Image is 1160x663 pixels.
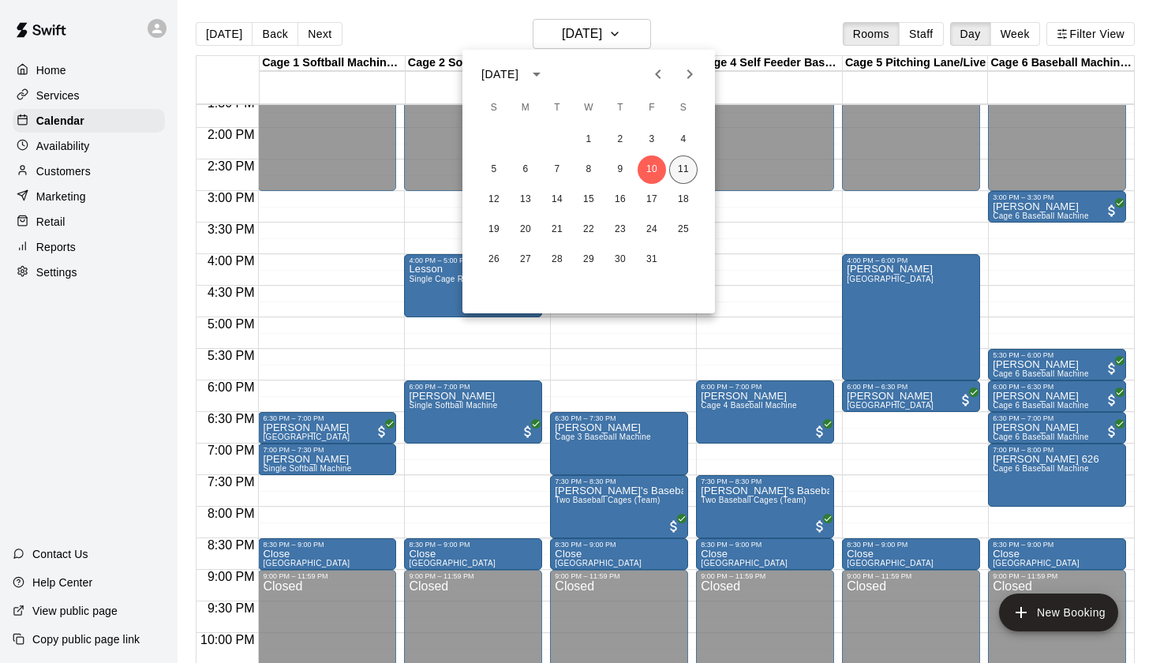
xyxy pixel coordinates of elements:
[638,125,666,154] button: 3
[574,215,603,244] button: 22
[480,245,508,274] button: 26
[543,92,571,124] span: Tuesday
[606,245,634,274] button: 30
[669,185,698,214] button: 18
[669,155,698,184] button: 11
[574,155,603,184] button: 8
[480,215,508,244] button: 19
[638,245,666,274] button: 31
[574,92,603,124] span: Wednesday
[511,92,540,124] span: Monday
[480,185,508,214] button: 12
[543,215,571,244] button: 21
[511,245,540,274] button: 27
[606,125,634,154] button: 2
[606,92,634,124] span: Thursday
[606,185,634,214] button: 16
[480,155,508,184] button: 5
[574,125,603,154] button: 1
[638,155,666,184] button: 10
[574,185,603,214] button: 15
[511,215,540,244] button: 20
[669,125,698,154] button: 4
[669,215,698,244] button: 25
[543,185,571,214] button: 14
[480,92,508,124] span: Sunday
[638,185,666,214] button: 17
[511,155,540,184] button: 6
[669,92,698,124] span: Saturday
[481,66,518,83] div: [DATE]
[642,58,674,90] button: Previous month
[574,245,603,274] button: 29
[511,185,540,214] button: 13
[674,58,705,90] button: Next month
[606,215,634,244] button: 23
[523,61,550,88] button: calendar view is open, switch to year view
[543,155,571,184] button: 7
[543,245,571,274] button: 28
[606,155,634,184] button: 9
[638,215,666,244] button: 24
[638,92,666,124] span: Friday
